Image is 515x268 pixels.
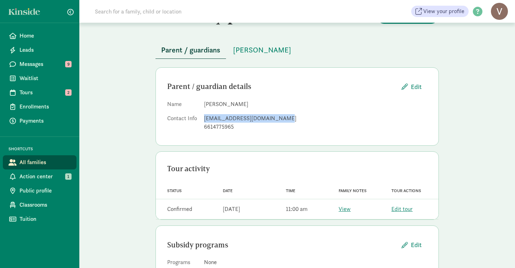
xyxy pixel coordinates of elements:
a: Tours 2 [3,85,77,100]
span: Home [19,32,71,40]
span: 9 [65,61,72,67]
span: Status [167,188,182,193]
button: Edit [396,79,427,94]
span: Waitlist [19,74,71,83]
a: Leads [3,43,77,57]
a: Edit tour [391,205,413,213]
a: Payments [3,114,77,128]
span: Edit [411,240,421,250]
span: View your profile [423,7,464,16]
span: Leads [19,46,71,54]
span: Messages [19,60,71,68]
span: Time [286,188,295,193]
span: Public profile [19,186,71,195]
dt: Contact Info [167,114,198,134]
div: Tour activity [167,163,427,174]
span: 2 [65,89,72,96]
a: All families [3,155,77,169]
iframe: Chat Widget [480,234,515,268]
dt: Name [167,100,198,111]
span: Tour actions [391,188,421,193]
a: Enrollments [3,100,77,114]
h2: Family profile [155,5,296,24]
span: Tours [19,88,71,97]
dd: [PERSON_NAME] [204,100,427,108]
input: Search for a family, child or location [91,4,289,18]
button: Parent / guardians [155,41,226,59]
span: Tuition [19,215,71,223]
span: 1 [65,173,72,180]
a: Public profile [3,184,77,198]
span: [PERSON_NAME] [233,44,291,56]
a: Action center 1 [3,169,77,184]
span: Action center [19,172,71,181]
a: Parent / guardians [155,46,226,54]
div: [EMAIL_ADDRESS][DOMAIN_NAME] [204,114,427,123]
span: All families [19,158,71,167]
span: Payments [19,117,71,125]
button: [PERSON_NAME] [227,41,297,58]
div: Parent / guardian details [167,81,396,92]
a: Messages 9 [3,57,77,71]
a: [PERSON_NAME] [227,46,297,54]
a: Home [3,29,77,43]
button: Edit [396,237,427,252]
div: None [204,258,427,267]
a: Classrooms [3,198,77,212]
span: Classrooms [19,201,71,209]
span: Date [223,188,233,193]
a: View [339,205,351,213]
span: Family notes [339,188,367,193]
div: [DATE] [223,205,240,213]
span: Parent / guardians [161,44,220,56]
span: Edit [411,82,421,91]
div: Subsidy programs [167,239,396,251]
span: Enrollments [19,102,71,111]
div: 6614775965 [204,123,427,131]
a: Waitlist [3,71,77,85]
div: 11:00 am [286,205,307,213]
a: View your profile [411,6,469,17]
div: Confirmed [167,205,192,213]
a: Tuition [3,212,77,226]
